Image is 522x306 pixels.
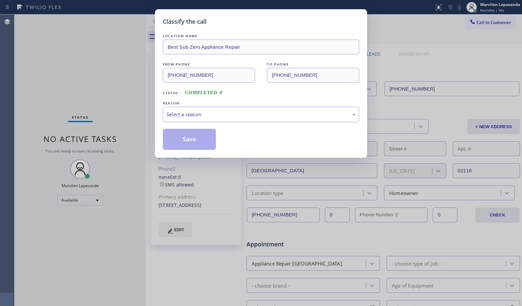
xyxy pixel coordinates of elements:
[163,17,207,26] h5: Classify the call
[163,129,216,150] button: Save
[163,100,359,107] div: REASON:
[185,90,223,95] span: COMPLETED
[163,91,180,95] span: Status:
[163,61,255,68] div: FROM PHONE
[267,61,359,68] div: TO PHONE
[166,111,356,118] div: Select a reason
[163,68,255,83] input: From phone
[163,33,359,40] div: LOCATION NAME
[267,68,359,83] input: To phone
